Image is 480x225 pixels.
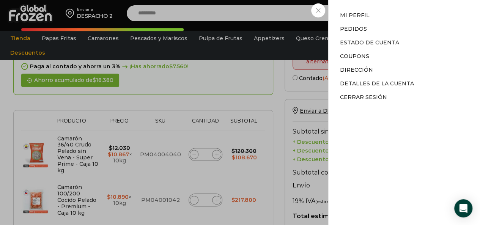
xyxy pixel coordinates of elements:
[340,39,399,46] a: Estado de Cuenta
[340,12,370,19] a: Mi perfil
[340,94,387,101] a: Cerrar sesión
[454,199,472,217] div: Open Intercom Messenger
[340,25,367,32] a: Pedidos
[340,53,369,60] a: Coupons
[340,66,373,73] a: Dirección
[340,80,414,87] a: Detalles de la cuenta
